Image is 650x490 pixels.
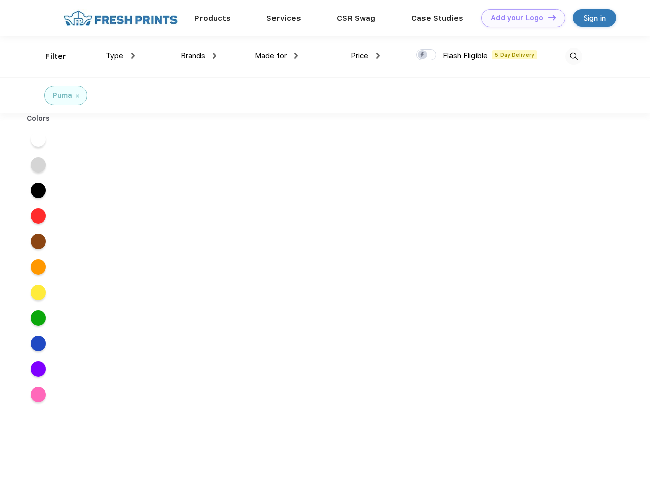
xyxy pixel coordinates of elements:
[337,14,376,23] a: CSR Swag
[266,14,301,23] a: Services
[376,53,380,59] img: dropdown.png
[584,12,606,24] div: Sign in
[53,90,72,101] div: Puma
[294,53,298,59] img: dropdown.png
[213,53,216,59] img: dropdown.png
[492,50,537,59] span: 5 Day Delivery
[573,9,616,27] a: Sign in
[181,51,205,60] span: Brands
[565,48,582,65] img: desktop_search.svg
[255,51,287,60] span: Made for
[351,51,368,60] span: Price
[548,15,556,20] img: DT
[76,94,79,98] img: filter_cancel.svg
[106,51,123,60] span: Type
[491,14,543,22] div: Add your Logo
[45,51,66,62] div: Filter
[131,53,135,59] img: dropdown.png
[19,113,58,124] div: Colors
[61,9,181,27] img: fo%20logo%202.webp
[443,51,488,60] span: Flash Eligible
[194,14,231,23] a: Products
